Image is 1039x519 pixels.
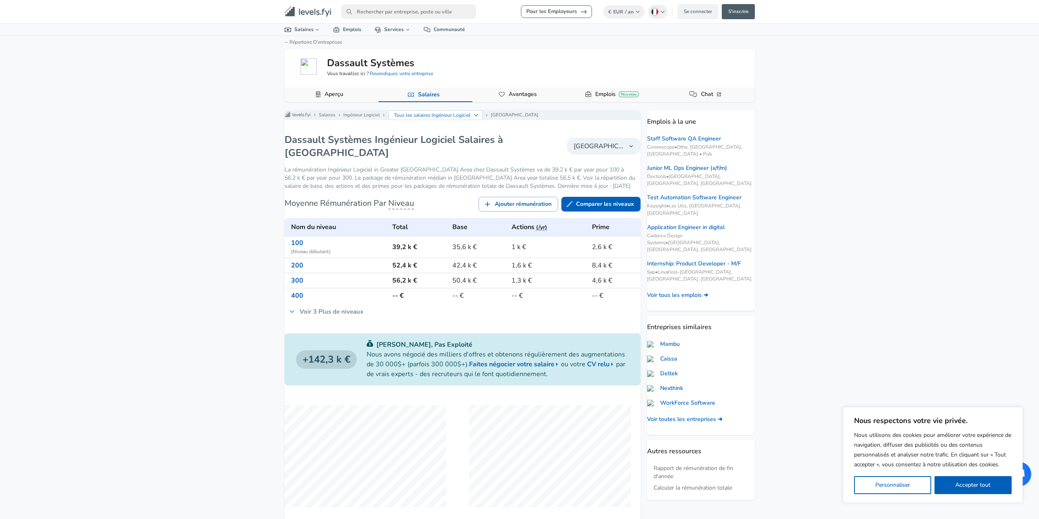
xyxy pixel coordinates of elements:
[415,88,443,102] a: Salaires
[647,269,755,283] span: Sap • Levallois-[GEOGRAPHIC_DATA], [GEOGRAPHIC_DATA], [GEOGRAPHIC_DATA]
[512,275,585,286] h6: 1,3 k €
[392,241,446,253] h6: 39,2 k €
[647,316,755,332] p: Entreprises similaires
[854,430,1012,470] p: Nous utilisons des cookies pour améliorer votre expérience de navigation, diffuser des publicités...
[647,370,657,377] img: deltek.com
[647,164,727,172] a: Junior ML Ops Engineer (x/f/m)
[647,194,741,202] a: Test Automation Software Engineer
[647,341,657,347] img: mambu.com
[491,112,538,118] a: [GEOGRAPHIC_DATA]
[327,24,368,36] a: Emplois
[647,223,725,232] a: Application Engineer in digital
[278,24,327,36] a: Salaires
[592,290,637,301] h6: -- €
[343,112,380,118] a: Ingénieur Logiciel
[854,416,1012,425] p: Nous respectons votre vie privée.
[469,359,561,369] a: Faites négocier votre salaire
[285,166,641,190] p: La rémunération Ingénieur Logiciel in Greater [GEOGRAPHIC_DATA] Area chez Dassault Systèmes va de...
[321,87,347,101] a: Aperçu
[388,198,414,209] span: Niveau
[698,87,726,101] a: Chat
[625,9,634,15] span: / an
[512,241,585,253] h6: 1 k €
[285,218,641,303] table: Dassault Systèmes's Ingénieur Logiciel levels
[505,87,540,101] a: Avantages
[854,476,931,494] button: Personnaliser
[452,221,505,233] h6: Base
[592,87,642,101] a: EmploisNouveau
[285,303,368,320] a: Voir 3 Plus de niveaux
[367,340,373,347] img: svg+xml;base64,PHN2ZyB4bWxucz0iaHR0cDovL3d3dy53My5vcmcvMjAwMC9zdmciIGZpbGw9IiMwYzU0NjAiIHZpZXdCb3...
[291,261,303,270] a: 200
[592,241,637,253] h6: 2,6 k €
[285,39,342,45] a: ←Répertoire d'entreprises
[392,221,446,233] h6: Total
[452,290,505,301] h6: -- €
[291,221,386,233] h6: Nom du niveau
[613,9,623,15] span: EUR
[722,4,755,19] a: S'inscrire
[394,111,471,119] p: Tous les salaires Ingénieur Logiciel
[291,238,303,247] a: 100
[478,197,558,212] a: Ajouter rémunération
[647,110,755,127] p: Emplois à la une
[619,91,639,97] div: Nouveau
[647,340,680,348] a: Mambu
[652,9,658,15] img: French
[574,141,624,151] span: [GEOGRAPHIC_DATA]
[417,24,472,36] a: Communauté
[291,291,303,300] a: 400
[341,4,476,19] input: Rechercher par entreprise, poste ou ville
[592,275,637,286] h6: 4,6 k €
[647,144,755,158] span: Commscope • Othe, [GEOGRAPHIC_DATA], [GEOGRAPHIC_DATA] • Pub
[647,384,683,392] a: Nexthink
[512,260,585,271] h6: 1,6 k €
[647,415,723,423] a: Voir toutes les entreprises ➜
[608,9,611,15] span: €
[285,87,755,102] div: Navigation des données d'entreprise
[319,112,335,118] a: Salaires
[275,3,765,20] nav: primary
[392,290,446,301] h6: -- €
[536,223,547,233] button: (/yr)
[327,70,433,77] span: Vous travaillez ici ?
[647,173,755,187] span: Doctolib • [GEOGRAPHIC_DATA], [GEOGRAPHIC_DATA], [GEOGRAPHIC_DATA]
[521,5,592,18] a: Pour les Employeurs
[647,135,721,143] a: Staff Software QA Engineer
[452,275,505,286] h6: 50,4 k €
[285,133,530,159] h1: Dassault Systèmes Ingénieur Logiciel Salaires à [GEOGRAPHIC_DATA]
[647,440,755,456] p: Autres ressources
[296,350,357,369] a: 142,3 k €
[677,4,719,19] a: Se connecter
[291,248,386,256] span: ( Niveau débutant )
[647,260,741,268] a: Internship: Product Developer - M/F
[561,197,641,212] a: Comparer les niveaux
[392,260,446,271] h6: 52,4 k €
[587,359,616,369] a: CV relu
[647,400,657,406] img: workforcesoftware.com
[647,203,755,216] span: Keysight • Les Ulis, [GEOGRAPHIC_DATA], [GEOGRAPHIC_DATA]
[367,340,629,350] p: [PERSON_NAME], Pas Exploité
[567,138,641,154] button: [GEOGRAPHIC_DATA]
[327,56,414,70] h5: Dassault Systèmes
[291,276,303,285] a: 300
[648,5,667,19] button: French
[647,370,678,378] a: Deltek
[647,356,657,362] img: caissallc.com
[647,232,755,253] span: Cadence Design Systems • [GEOGRAPHIC_DATA], [GEOGRAPHIC_DATA], [GEOGRAPHIC_DATA]
[452,260,505,271] h6: 42,4 k €
[647,291,708,299] a: Voir tous les emplois ➜
[934,476,1012,494] button: Accepter tout
[843,407,1023,503] div: Nous respectons votre vie privée.
[654,464,748,481] a: Rapport de rémunération de fin d'année
[512,290,585,301] h6: -- €
[370,70,433,77] a: Revendiquez votre entreprise
[368,24,417,36] a: Services
[647,399,715,407] a: WorkForce Software
[603,5,645,18] button: €EUR/ an
[592,260,637,271] h6: 8,4 k €
[647,355,677,363] a: Caissa
[592,221,637,233] h6: Prime
[654,484,732,492] a: Calculer la rémunération totale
